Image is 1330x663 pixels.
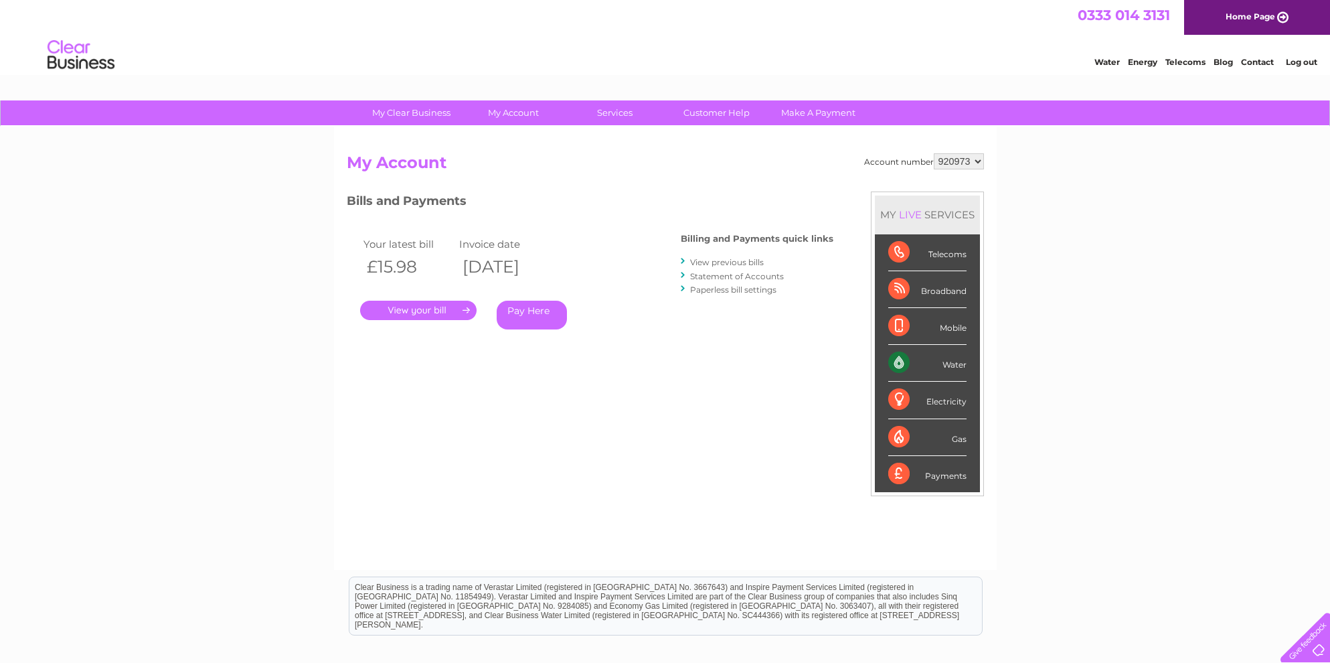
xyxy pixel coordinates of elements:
[888,308,967,345] div: Mobile
[560,100,670,125] a: Services
[1241,57,1274,67] a: Contact
[661,100,772,125] a: Customer Help
[896,208,924,221] div: LIVE
[1078,7,1170,23] a: 0333 014 3131
[681,234,833,244] h4: Billing and Payments quick links
[690,257,764,267] a: View previous bills
[875,196,980,234] div: MY SERVICES
[360,253,456,281] th: £15.98
[356,100,467,125] a: My Clear Business
[1286,57,1317,67] a: Log out
[888,234,967,271] div: Telecoms
[888,382,967,419] div: Electricity
[347,153,984,179] h2: My Account
[349,7,982,65] div: Clear Business is a trading name of Verastar Limited (registered in [GEOGRAPHIC_DATA] No. 3667643...
[1094,57,1120,67] a: Water
[888,419,967,456] div: Gas
[888,456,967,492] div: Payments
[864,153,984,169] div: Account number
[458,100,568,125] a: My Account
[456,235,552,253] td: Invoice date
[456,253,552,281] th: [DATE]
[360,235,456,253] td: Your latest bill
[888,271,967,308] div: Broadband
[1165,57,1206,67] a: Telecoms
[497,301,567,329] a: Pay Here
[763,100,874,125] a: Make A Payment
[690,271,784,281] a: Statement of Accounts
[1214,57,1233,67] a: Blog
[1128,57,1157,67] a: Energy
[47,35,115,76] img: logo.png
[690,285,776,295] a: Paperless bill settings
[888,345,967,382] div: Water
[360,301,477,320] a: .
[347,192,833,215] h3: Bills and Payments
